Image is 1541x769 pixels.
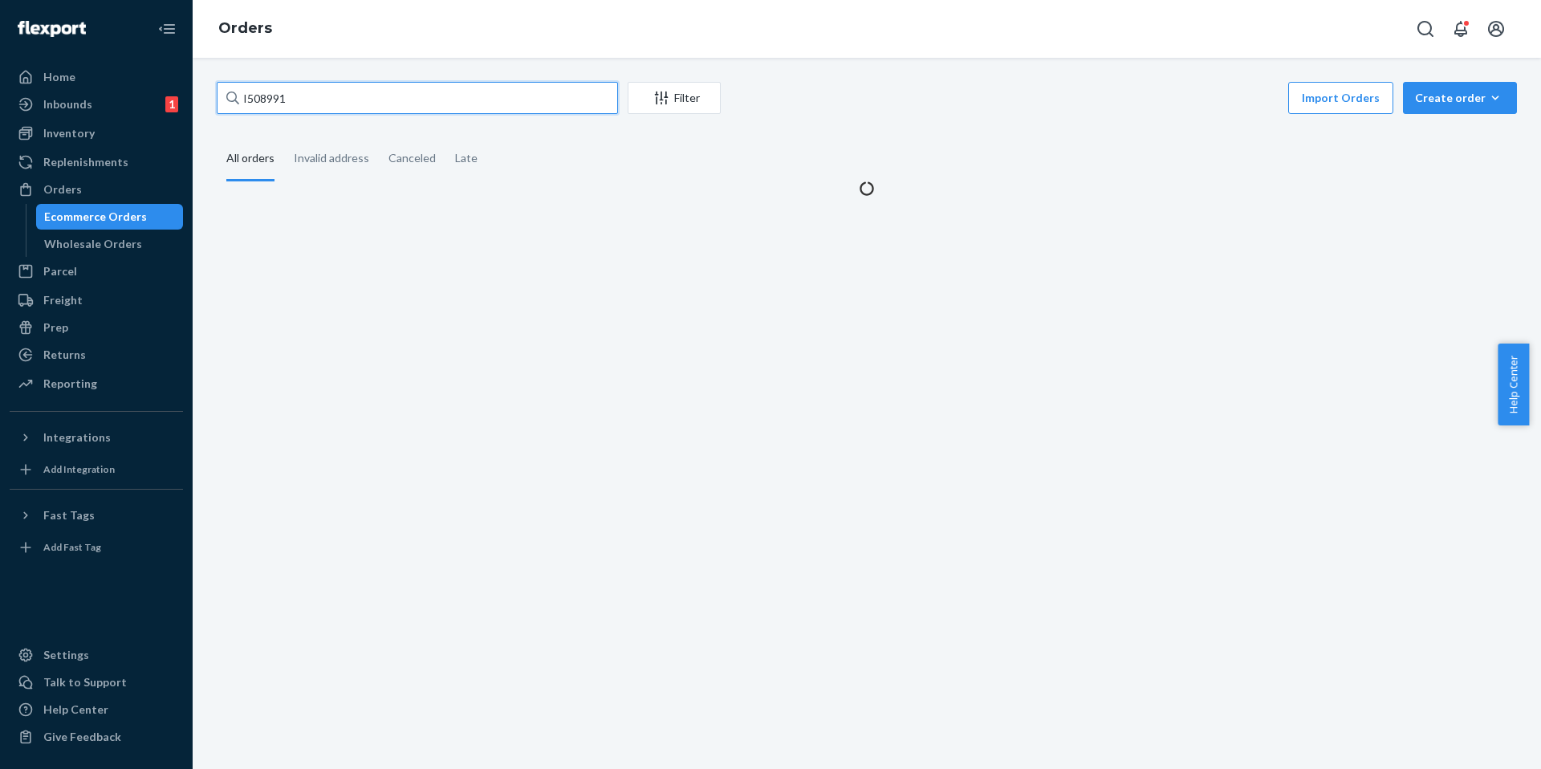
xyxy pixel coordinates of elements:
a: Reporting [10,371,183,397]
div: Replenishments [43,154,128,170]
div: Parcel [43,263,77,279]
input: Search orders [217,82,618,114]
button: Open Search Box [1409,13,1441,45]
div: Reporting [43,376,97,392]
div: All orders [226,137,274,181]
div: Prep [43,319,68,336]
a: Orders [10,177,183,202]
a: Help Center [10,697,183,722]
a: Prep [10,315,183,340]
div: Talk to Support [43,674,127,690]
ol: breadcrumbs [205,6,285,52]
div: Freight [43,292,83,308]
a: Inbounds1 [10,92,183,117]
div: Inventory [43,125,95,141]
button: Fast Tags [10,502,183,528]
button: Create order [1403,82,1517,114]
button: Import Orders [1288,82,1393,114]
a: Wholesale Orders [36,231,184,257]
div: Canceled [388,137,436,179]
div: 1 [165,96,178,112]
div: Add Integration [43,462,115,476]
a: Parcel [10,258,183,284]
a: Freight [10,287,183,313]
button: Close Navigation [151,13,183,45]
div: Home [43,69,75,85]
div: Help Center [43,702,108,718]
div: Give Feedback [43,729,121,745]
div: Invalid address [294,137,369,179]
div: Integrations [43,429,111,446]
div: Ecommerce Orders [44,209,147,225]
button: Integrations [10,425,183,450]
div: Fast Tags [43,507,95,523]
button: Give Feedback [10,724,183,750]
div: Returns [43,347,86,363]
a: Add Integration [10,457,183,482]
div: Orders [43,181,82,197]
a: Talk to Support [10,669,183,695]
div: Filter [628,90,720,106]
a: Returns [10,342,183,368]
div: Wholesale Orders [44,236,142,252]
button: Open account menu [1480,13,1512,45]
img: Flexport logo [18,21,86,37]
div: Create order [1415,90,1505,106]
button: Help Center [1498,344,1529,425]
a: Home [10,64,183,90]
a: Orders [218,19,272,37]
a: Inventory [10,120,183,146]
div: Add Fast Tag [43,540,101,554]
a: Ecommerce Orders [36,204,184,230]
button: Filter [628,82,721,114]
a: Settings [10,642,183,668]
div: Late [455,137,478,179]
a: Replenishments [10,149,183,175]
button: Open notifications [1445,13,1477,45]
div: Inbounds [43,96,92,112]
a: Add Fast Tag [10,535,183,560]
div: Settings [43,647,89,663]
